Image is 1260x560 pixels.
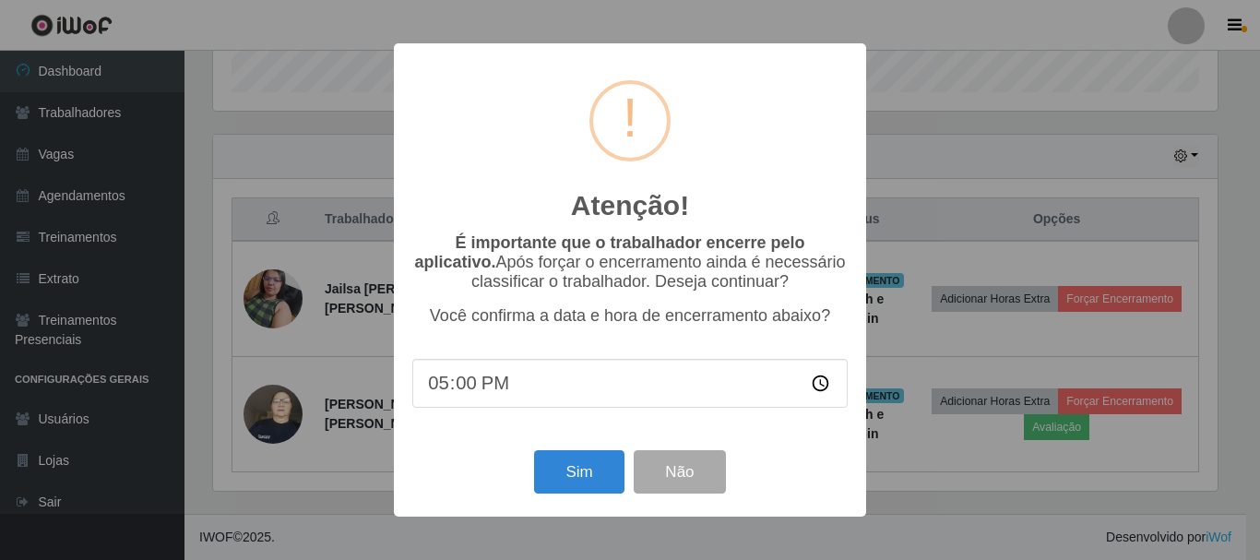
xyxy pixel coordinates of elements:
[412,306,848,326] p: Você confirma a data e hora de encerramento abaixo?
[534,450,624,494] button: Sim
[412,233,848,292] p: Após forçar o encerramento ainda é necessário classificar o trabalhador. Deseja continuar?
[634,450,725,494] button: Não
[571,189,689,222] h2: Atenção!
[414,233,804,271] b: É importante que o trabalhador encerre pelo aplicativo.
